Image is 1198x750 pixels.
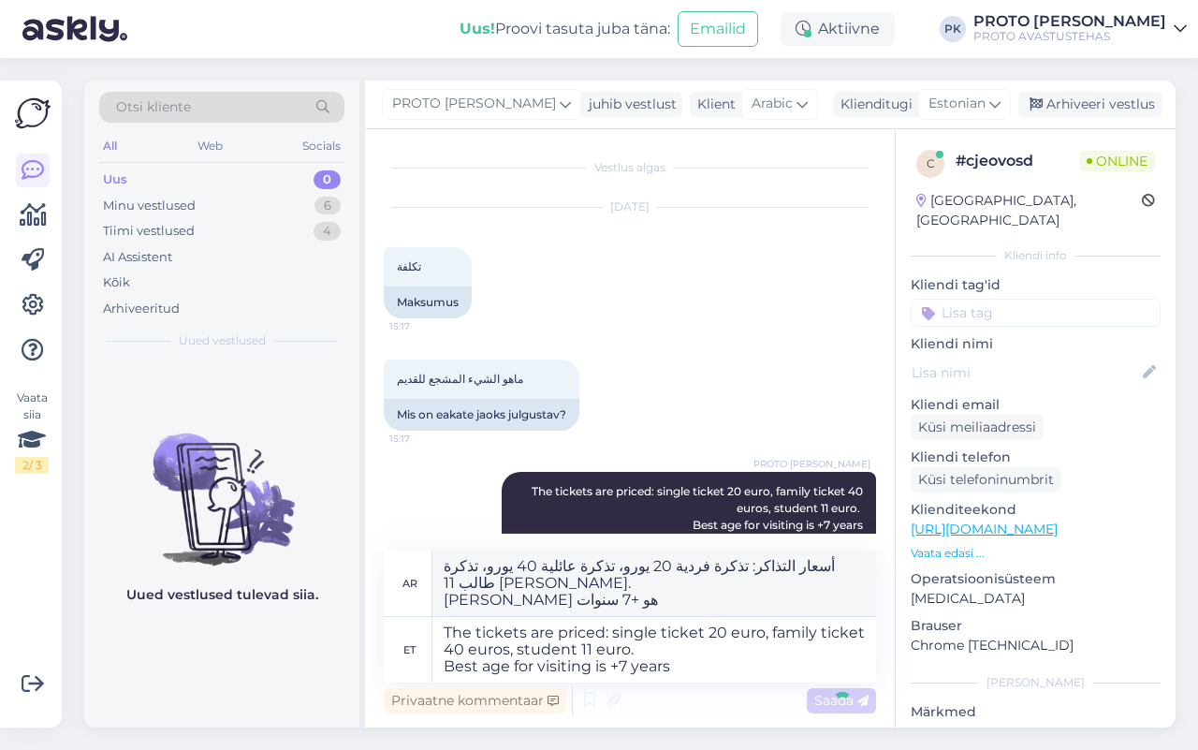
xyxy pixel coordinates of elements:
div: juhib vestlust [581,95,677,114]
p: Märkmed [911,702,1161,722]
div: Maksumus [384,287,472,318]
div: [DATE] [384,199,876,215]
div: Proovi tasuta juba täna: [460,18,670,40]
input: Lisa nimi [912,362,1139,383]
div: # cjeovosd [956,150,1079,172]
div: PROTO AVASTUSTEHAS [973,29,1166,44]
span: 15:17 [389,432,460,446]
div: 0 [314,170,341,189]
a: [URL][DOMAIN_NAME] [911,521,1058,537]
p: Operatsioonisüsteem [911,569,1161,589]
div: Klienditugi [833,95,913,114]
p: Kliendi nimi [911,334,1161,354]
div: [PERSON_NAME] [911,674,1161,691]
span: ماهو الشيء المشجع للقديم [397,372,523,386]
span: Estonian [928,94,986,114]
button: Emailid [678,11,758,47]
p: [MEDICAL_DATA] [911,589,1161,609]
div: 2 / 3 [15,457,49,474]
div: 6 [314,197,341,215]
span: Uued vestlused [179,332,266,349]
div: Socials [299,134,344,158]
span: The tickets are priced: single ticket 20 euro, family ticket 40 euros, student 11 euro. Best age ... [532,484,866,532]
div: Vestlus algas [384,159,876,176]
span: 15:17 [389,319,460,333]
img: Askly Logo [15,96,51,131]
div: Arhiveeritud [103,300,180,318]
p: Klienditeekond [911,500,1161,520]
p: Kliendi tag'id [911,275,1161,295]
div: Uus [103,170,127,189]
div: 4 [314,222,341,241]
div: PROTO [PERSON_NAME] [973,14,1166,29]
span: Arabic [752,94,793,114]
span: Online [1079,151,1155,171]
div: Mis on eakate jaoks julgustav? [384,399,579,431]
div: PK [940,16,966,42]
div: Küsi telefoninumbrit [911,467,1061,493]
div: Arhiveeri vestlus [1018,92,1162,117]
div: Küsi meiliaadressi [911,415,1044,440]
div: Klient [690,95,736,114]
p: Chrome [TECHNICAL_ID] [911,636,1161,655]
div: Tiimi vestlused [103,222,195,241]
span: Otsi kliente [116,97,191,117]
div: Vaata siia [15,390,49,474]
img: No chats [84,400,359,568]
div: Kõik [103,273,130,292]
div: AI Assistent [103,248,172,267]
span: PROTO [PERSON_NAME] [753,457,870,471]
p: Brauser [911,616,1161,636]
p: Vaata edasi ... [911,545,1161,562]
p: Kliendi telefon [911,448,1161,467]
b: Uus! [460,20,495,37]
p: Kliendi email [911,395,1161,415]
div: Minu vestlused [103,197,196,215]
input: Lisa tag [911,299,1161,327]
a: PROTO [PERSON_NAME]PROTO AVASTUSTEHAS [973,14,1187,44]
span: تكلفة [397,259,421,273]
div: Aktiivne [781,12,895,46]
span: c [927,156,935,170]
p: Uued vestlused tulevad siia. [126,585,318,605]
div: Kliendi info [911,247,1161,264]
div: [GEOGRAPHIC_DATA], [GEOGRAPHIC_DATA] [916,191,1142,230]
div: Web [194,134,226,158]
span: PROTO [PERSON_NAME] [392,94,556,114]
div: All [99,134,121,158]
